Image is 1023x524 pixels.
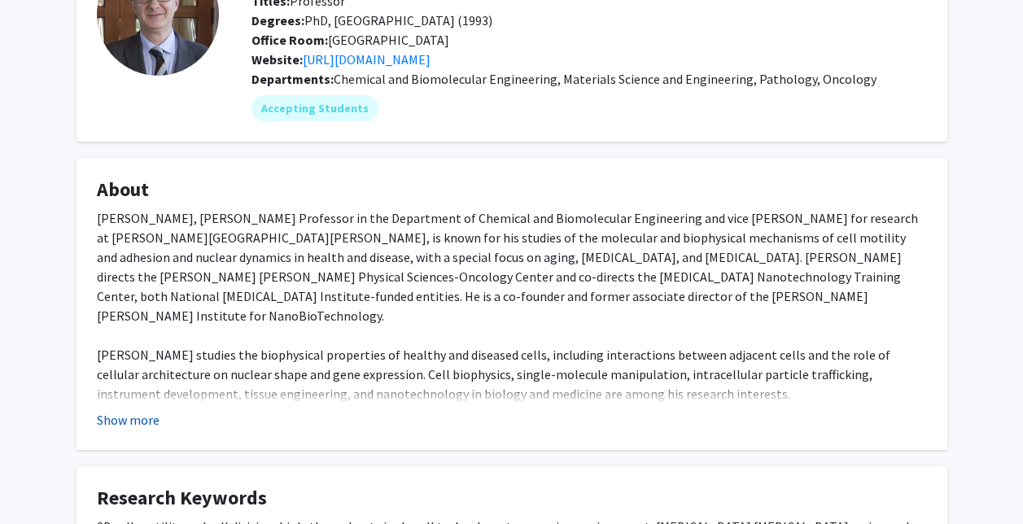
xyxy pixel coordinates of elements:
span: [GEOGRAPHIC_DATA] [251,32,449,48]
a: Opens in a new tab [303,51,431,68]
h4: About [97,178,927,202]
iframe: Chat [12,451,69,512]
b: Office Room: [251,32,328,48]
span: Chemical and Biomolecular Engineering, Materials Science and Engineering, Pathology, Oncology [334,71,877,87]
mat-chip: Accepting Students [251,95,378,121]
span: PhD, [GEOGRAPHIC_DATA] (1993) [251,12,492,28]
b: Website: [251,51,303,68]
b: Departments: [251,71,334,87]
h4: Research Keywords [97,487,927,510]
b: Degrees: [251,12,304,28]
button: Show more [97,410,160,430]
